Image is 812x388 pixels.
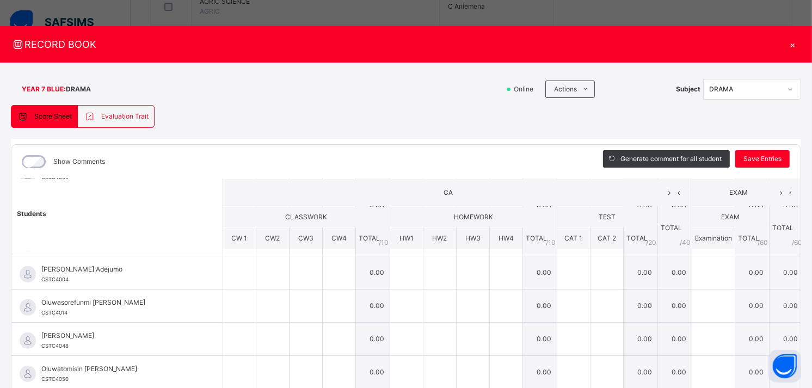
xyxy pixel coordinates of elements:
span: HW1 [399,234,414,242]
td: 0.00 [356,323,390,356]
td: 0.00 [624,256,658,290]
span: TOTAL [359,234,380,242]
td: 0.00 [735,290,770,323]
span: HW3 [465,234,481,242]
span: HW4 [499,234,514,242]
td: 0.00 [658,256,692,290]
span: YEAR 7 BLUE : [22,84,66,94]
div: DRAMA [709,84,781,94]
span: / 10 [546,238,556,248]
span: Generate comment for all student [620,154,722,164]
span: TOTAL [626,234,648,242]
span: TOTAL [738,234,759,242]
img: default.svg [20,366,36,382]
td: 0.00 [523,323,557,356]
span: CSTC4048 [41,343,69,349]
span: / 20 [646,238,656,248]
span: Score Sheet [34,112,72,121]
span: Subject [676,84,700,94]
span: EXAM [700,188,777,198]
td: 0.00 [624,323,658,356]
span: TOTAL [526,234,547,242]
span: Students [17,210,46,218]
span: / 60 [758,238,768,248]
span: CSTC4004 [41,276,69,282]
span: CW4 [331,234,347,242]
img: default.svg [20,299,36,316]
span: TEST [599,213,616,221]
span: RECORD BOOK [11,37,785,52]
span: / 10 [379,238,389,248]
span: Actions [554,84,577,94]
span: Oluwatomisin [PERSON_NAME] [41,364,198,374]
span: HW2 [433,234,447,242]
span: CW 1 [232,234,248,242]
button: Open asap [768,350,801,383]
span: CA [231,188,665,198]
span: CSTC4050 [41,376,69,382]
span: CAT 2 [598,234,616,242]
td: 0.00 [770,256,804,290]
span: EXAM [722,213,740,221]
td: 0.00 [770,290,804,323]
td: 0.00 [356,290,390,323]
span: CW3 [298,234,313,242]
td: 0.00 [770,323,804,356]
span: CAT 1 [565,234,583,242]
span: TOTAL [661,223,682,231]
span: Save Entries [743,154,782,164]
td: 0.00 [356,256,390,290]
td: 0.00 [523,256,557,290]
img: default.svg [20,266,36,282]
span: / 60 [792,238,802,248]
td: 0.00 [658,290,692,323]
span: / 40 [680,238,691,248]
td: 0.00 [658,323,692,356]
td: 0.00 [735,256,770,290]
img: default.svg [20,332,36,349]
label: Show Comments [53,157,105,167]
span: Examination [695,234,732,242]
span: CSTC4014 [41,310,67,316]
td: 0.00 [735,323,770,356]
span: CLASSWORK [286,213,328,221]
td: 0.00 [624,290,658,323]
div: × [785,37,801,52]
span: Evaluation Trait [101,112,149,121]
span: [PERSON_NAME] [41,331,198,341]
span: Oluwasorefunmi [PERSON_NAME] [41,298,198,307]
span: Online [513,84,540,94]
span: DRAMA [66,84,91,94]
td: 0.00 [523,290,557,323]
span: [PERSON_NAME] Adejumo [41,264,198,274]
span: HOMEWORK [454,213,493,221]
span: CW2 [266,234,280,242]
span: TOTAL [772,223,793,231]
